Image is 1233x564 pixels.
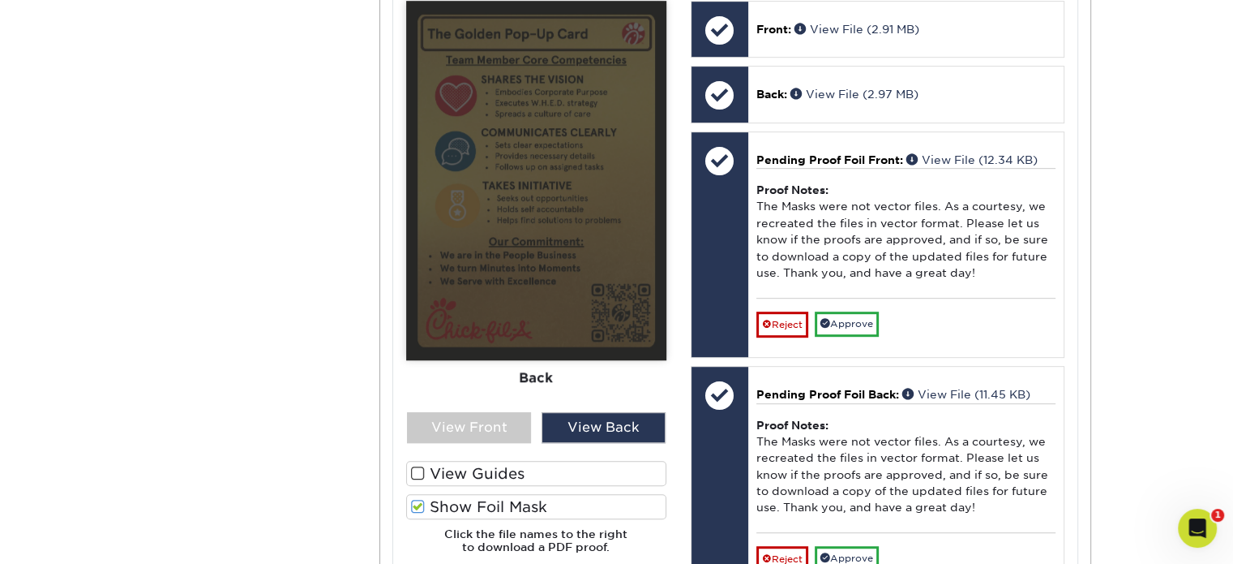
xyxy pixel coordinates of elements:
span: Home [36,455,72,467]
div: Print Order Status [33,407,272,424]
div: • 29m ago [169,245,226,262]
a: Approve [815,312,879,337]
div: [PERSON_NAME] [72,245,166,262]
strong: Proof Notes: [756,183,828,196]
div: Print Order Status [24,400,301,430]
p: Hi [PERSON_NAME] [32,115,292,143]
iframe: Intercom live chat [1178,509,1217,548]
a: Reject [756,312,808,338]
label: Show Foil Mask [406,494,666,519]
div: Send us a messageWe typically reply in a few minutes [16,284,308,346]
img: Profile image for Jenny [255,26,287,58]
p: How can we help? [32,143,292,170]
button: Messages [108,415,216,480]
div: Recent messageProfile image for AveryPlease let us know if we can help you further or if you have... [16,191,308,276]
iframe: Google Customer Reviews [4,514,138,558]
span: 1 [1211,509,1224,522]
a: View File (2.91 MB) [794,23,919,36]
span: Search for help [33,369,131,386]
span: Help [257,455,283,467]
div: Recent message [33,205,291,222]
span: Messages [135,455,191,467]
a: View File (11.45 KB) [902,388,1030,401]
label: View Guides [406,461,666,486]
img: Profile image for Avery [224,26,256,58]
div: View Front [407,412,531,443]
a: View File (12.34 KB) [906,153,1038,166]
div: Send us a message [33,298,271,315]
div: The Masks were not vector files. As a courtesy, we recreated the files in vector format. Please l... [756,168,1055,298]
span: Please let us know if we can help you further or if you have any other questions. Have a great day! [72,230,640,243]
div: We typically reply in a few minutes [33,315,271,332]
button: Search for help [24,361,301,394]
img: Profile image for Irene [193,26,225,58]
div: Back [406,360,666,396]
strong: Proof Notes: [756,419,828,432]
span: Back: [756,88,787,101]
span: Front: [756,23,791,36]
a: View File (2.97 MB) [790,88,918,101]
img: Profile image for Avery [33,229,66,261]
span: Pending Proof Foil Front: [756,153,903,166]
span: Pending Proof Foil Back: [756,388,899,401]
div: View Back [542,412,666,443]
div: Profile image for AveryPlease let us know if we can help you further or if you have any other que... [17,215,307,275]
div: The Masks were not vector files. As a courtesy, we recreated the files in vector format. Please l... [756,403,1055,533]
button: Help [216,415,324,480]
img: logo [32,31,152,57]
